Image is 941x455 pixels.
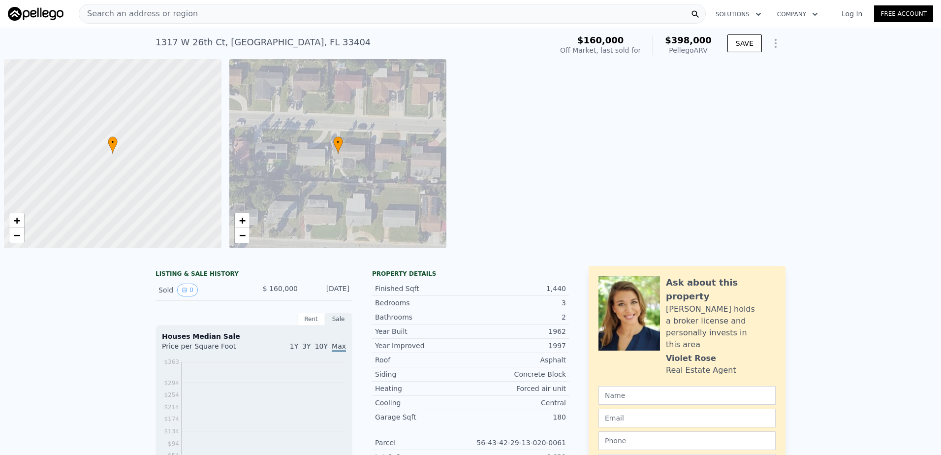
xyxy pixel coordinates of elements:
div: [DATE] [306,284,349,296]
div: Pellego ARV [665,45,712,55]
div: LISTING & SALE HISTORY [156,270,352,280]
span: − [239,229,245,241]
div: Bathrooms [375,312,470,322]
a: Free Account [874,5,933,22]
span: • [333,138,343,147]
div: Sale [325,313,352,325]
div: Heating [375,384,470,393]
tspan: $94 [168,440,179,447]
a: Zoom out [235,228,250,243]
span: $398,000 [665,35,712,45]
img: Pellego [8,7,63,21]
input: Email [598,409,776,427]
div: Ask about this property [666,276,776,303]
div: 180 [470,412,566,422]
div: 1317 W 26th Ct , [GEOGRAPHIC_DATA] , FL 33404 [156,35,371,49]
span: $ 160,000 [263,285,298,292]
div: Asphalt [470,355,566,365]
tspan: $134 [164,428,179,435]
button: Show Options [766,33,785,53]
button: Solutions [708,5,769,23]
div: Year Improved [375,341,470,351]
div: Central [470,398,566,408]
span: 1Y [290,342,298,350]
span: Max [332,342,346,352]
div: Garage Sqft [375,412,470,422]
div: 1997 [470,341,566,351]
input: Name [598,386,776,405]
div: [PERSON_NAME] holds a broker license and personally invests in this area [666,303,776,351]
tspan: $363 [164,358,179,365]
div: Price per Square Foot [162,341,254,357]
span: 10Y [315,342,328,350]
div: Forced air unit [470,384,566,393]
div: • [108,136,118,154]
div: Bedrooms [375,298,470,308]
input: Phone [598,431,776,450]
div: • [333,136,343,154]
div: 1962 [470,326,566,336]
a: Zoom out [9,228,24,243]
button: View historical data [177,284,198,296]
button: SAVE [727,34,762,52]
div: 1,440 [470,284,566,293]
span: $160,000 [577,35,624,45]
div: Off Market, last sold for [560,45,641,55]
div: Rent [297,313,325,325]
span: − [14,229,20,241]
button: Company [769,5,826,23]
tspan: $174 [164,416,179,422]
div: Sold [158,284,246,296]
div: Finished Sqft [375,284,470,293]
div: Real Estate Agent [666,364,736,376]
span: • [108,138,118,147]
span: + [14,214,20,227]
div: Violet Rose [666,353,716,364]
tspan: $294 [164,380,179,387]
div: Houses Median Sale [162,331,346,341]
tspan: $214 [164,404,179,411]
div: Cooling [375,398,470,408]
div: 56-43-42-29-13-020-0061 [470,438,566,448]
div: Siding [375,369,470,379]
span: Search an address or region [79,8,198,20]
span: + [239,214,245,227]
a: Log In [830,9,874,19]
div: 2 [470,312,566,322]
div: Concrete Block [470,369,566,379]
div: Property details [372,270,569,278]
tspan: $254 [164,391,179,398]
a: Zoom in [235,213,250,228]
div: Parcel [375,438,470,448]
div: Roof [375,355,470,365]
span: 3Y [302,342,311,350]
div: Year Built [375,326,470,336]
a: Zoom in [9,213,24,228]
div: 3 [470,298,566,308]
